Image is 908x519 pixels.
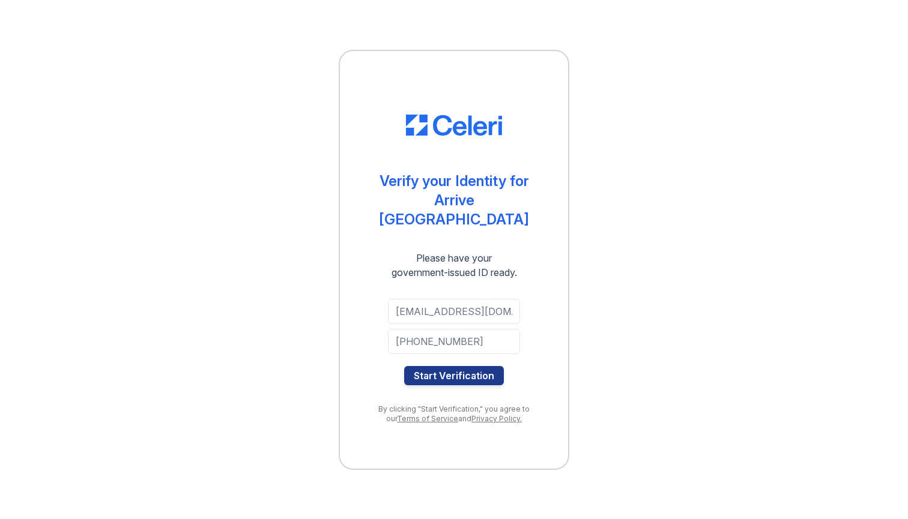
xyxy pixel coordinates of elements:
a: Privacy Policy. [471,414,522,423]
input: Phone [388,329,520,354]
a: Terms of Service [397,414,458,423]
div: Please have your government-issued ID ready. [370,251,539,280]
button: Start Verification [404,366,504,385]
input: Email [388,299,520,324]
div: By clicking "Start Verification," you agree to our and [364,404,544,424]
div: Verify your Identity for Arrive [GEOGRAPHIC_DATA] [364,172,544,229]
img: CE_Logo_Blue-a8612792a0a2168367f1c8372b55b34899dd931a85d93a1a3d3e32e68fde9ad4.png [406,115,502,136]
